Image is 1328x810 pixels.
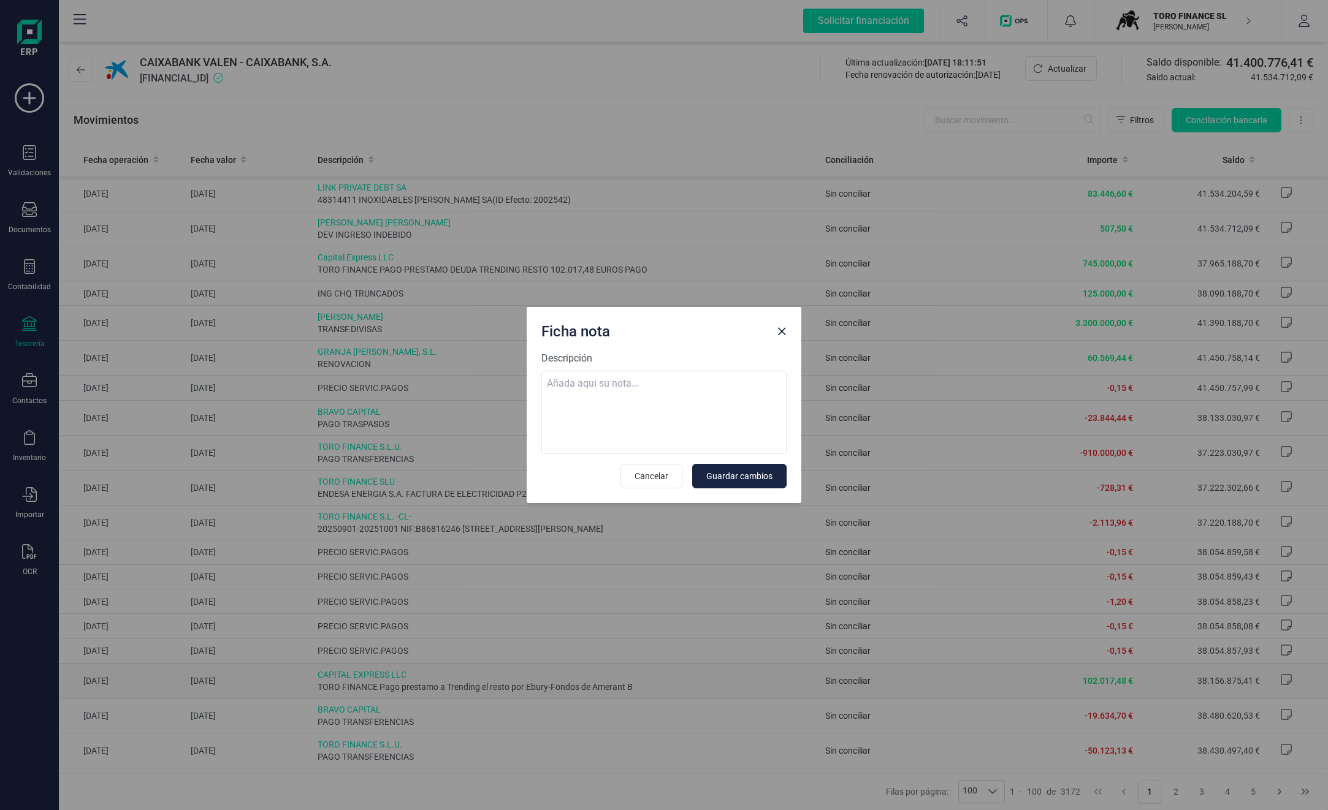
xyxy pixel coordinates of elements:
span: Cancelar [635,470,668,482]
button: Guardar cambios [692,464,787,488]
div: Ficha nota [536,317,772,341]
span: Guardar cambios [706,470,773,482]
label: Descripción [541,351,787,366]
button: Cancelar [620,464,682,488]
button: Close [772,322,792,341]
